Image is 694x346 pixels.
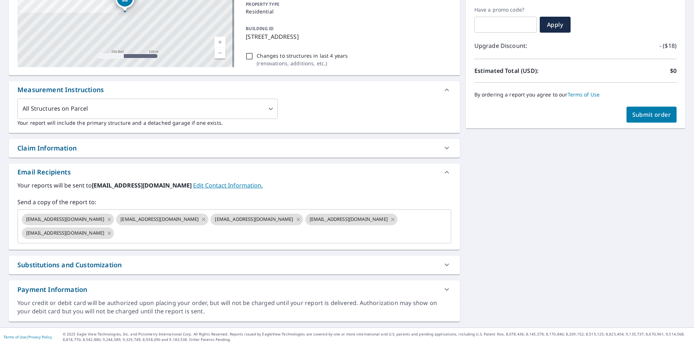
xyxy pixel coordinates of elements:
a: Current Level 17, Zoom Out [215,48,225,58]
span: Submit order [632,111,671,119]
p: BUILDING ID [246,25,274,32]
div: Substitutions and Customization [17,260,122,270]
div: Substitutions and Customization [9,256,460,274]
div: Payment Information [9,280,460,299]
div: Measurement Instructions [17,85,104,95]
p: Your report will include the primary structure and a detached garage if one exists. [17,119,451,127]
p: Changes to structures in last 4 years [257,52,348,59]
label: Have a promo code? [474,7,537,13]
p: [STREET_ADDRESS] [246,32,448,41]
a: EditContactInfo [193,181,263,189]
p: Estimated Total (USD): [474,66,576,75]
div: Your credit or debit card will be authorized upon placing your order, but will not be charged unt... [17,299,451,316]
a: Current Level 17, Zoom In [215,37,225,48]
button: Submit order [626,107,677,123]
p: By ordering a report you agree to our [474,91,677,98]
div: Claim Information [9,139,460,157]
label: Send a copy of the report to: [17,198,451,206]
span: [EMAIL_ADDRESS][DOMAIN_NAME] [305,216,392,223]
p: - ($18) [660,41,677,50]
a: Terms of Use [568,91,600,98]
label: Your reports will be sent to [17,181,451,190]
div: Email Recipients [17,167,71,177]
a: Privacy Policy [28,334,52,339]
div: Payment Information [17,285,87,294]
span: Apply [546,21,565,29]
a: Terms of Use [4,334,26,339]
div: [EMAIL_ADDRESS][DOMAIN_NAME] [22,214,114,225]
p: $0 [670,66,677,75]
button: Apply [540,17,571,33]
p: | [4,335,52,339]
p: © 2025 Eagle View Technologies, Inc. and Pictometry International Corp. All Rights Reserved. Repo... [63,331,690,342]
p: Upgrade Discount: [474,41,576,50]
div: Email Recipients [9,164,460,181]
div: [EMAIL_ADDRESS][DOMAIN_NAME] [22,227,114,239]
span: [EMAIL_ADDRESS][DOMAIN_NAME] [22,230,109,236]
span: [EMAIL_ADDRESS][DOMAIN_NAME] [211,216,297,223]
div: [EMAIL_ADDRESS][DOMAIN_NAME] [211,214,303,225]
div: [EMAIL_ADDRESS][DOMAIN_NAME] [305,214,397,225]
div: Measurement Instructions [9,81,460,99]
div: Claim Information [17,143,77,153]
p: PROPERTY TYPE [246,1,448,8]
b: [EMAIL_ADDRESS][DOMAIN_NAME] [92,181,193,189]
div: All Structures on Parcel [17,99,278,119]
div: [EMAIL_ADDRESS][DOMAIN_NAME] [116,214,208,225]
p: Residential [246,8,448,15]
span: [EMAIL_ADDRESS][DOMAIN_NAME] [22,216,109,223]
span: [EMAIL_ADDRESS][DOMAIN_NAME] [116,216,203,223]
p: ( renovations, additions, etc. ) [257,59,348,67]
